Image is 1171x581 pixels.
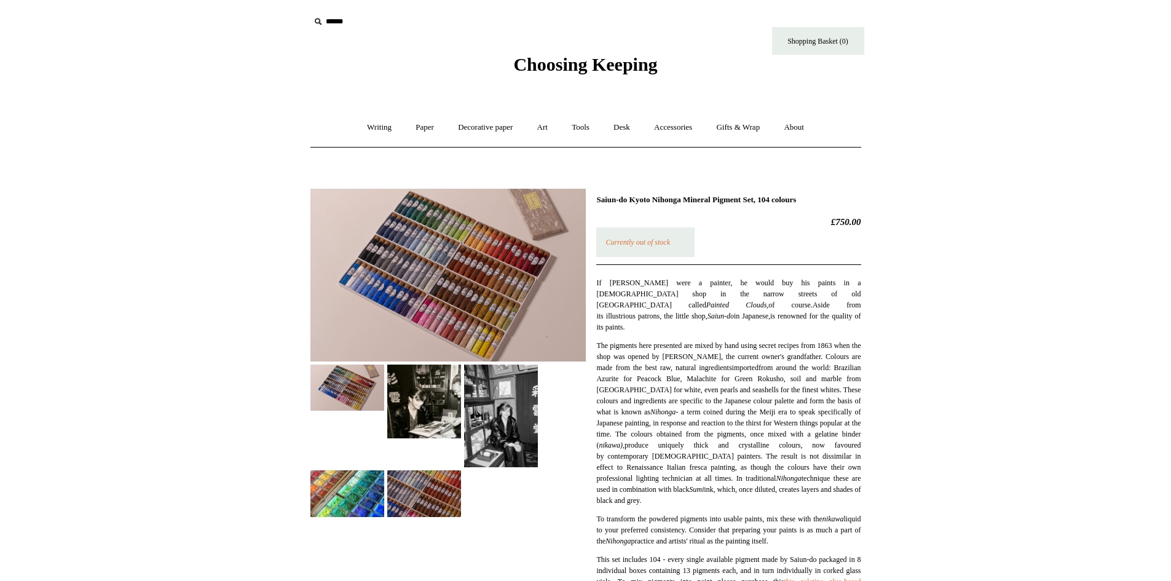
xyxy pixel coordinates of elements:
span: in Japanese [734,312,768,320]
h2: £750.00 [596,216,861,227]
p: If [PERSON_NAME] were a painter, he would buy his paints in a [DEMOGRAPHIC_DATA] shop in the narr... [596,277,861,333]
a: Writing [356,111,403,144]
a: Decorative paper [447,111,524,144]
em: Saiun-do [708,312,734,320]
a: About [773,111,815,144]
a: Accessories [643,111,703,144]
img: Saiun-do Kyoto Nihonga Mineral Pigment Set, 104 colours [310,189,586,362]
em: Currently out of stock [605,238,670,247]
a: Desk [602,111,641,144]
em: Painted Clouds, [706,301,769,309]
em: Nihonga [650,408,676,416]
a: Paper [404,111,445,144]
em: Nihonga [776,474,801,483]
a: Art [526,111,559,144]
em: nikawa), [599,441,625,449]
span: To transform the powdered pigments into usable paints, mix these with the liquid to your preferre... [596,515,861,545]
h1: Saiun-do Kyoto Nihonga Mineral Pigment Set, 104 colours [596,195,861,205]
p: The pigments here presented are mixed by hand using secret recipes from 1863 when the shop was op... [596,340,861,506]
a: Tools [561,111,601,144]
img: Saiun-do Kyoto Nihonga Mineral Pigment Set, 104 colours [310,365,384,411]
em: , [768,312,770,320]
img: Saiun-do Kyoto Nihonga Mineral Pigment Set, 104 colours [387,470,461,516]
img: Saiun-do Kyoto Nihonga Mineral Pigment Set, 104 colours [464,365,538,467]
img: Saiun-do Kyoto Nihonga Mineral Pigment Set, 104 colours [310,470,384,516]
em: Nihonga [605,537,631,545]
em: . [811,301,813,309]
span: reen Rokusho, soil and marble from [GEOGRAPHIC_DATA] for white, even pearls and seashells for the... [596,374,861,505]
a: Gifts & Wrap [705,111,771,144]
span: imported [732,363,759,372]
em: Sumi [689,485,704,494]
em: nikawa [822,515,844,523]
img: Saiun-do Kyoto Nihonga Mineral Pigment Set, 104 colours [387,365,461,438]
span: Choosing Keeping [513,54,657,74]
a: Choosing Keeping [513,64,657,73]
a: Shopping Basket (0) [772,27,864,55]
